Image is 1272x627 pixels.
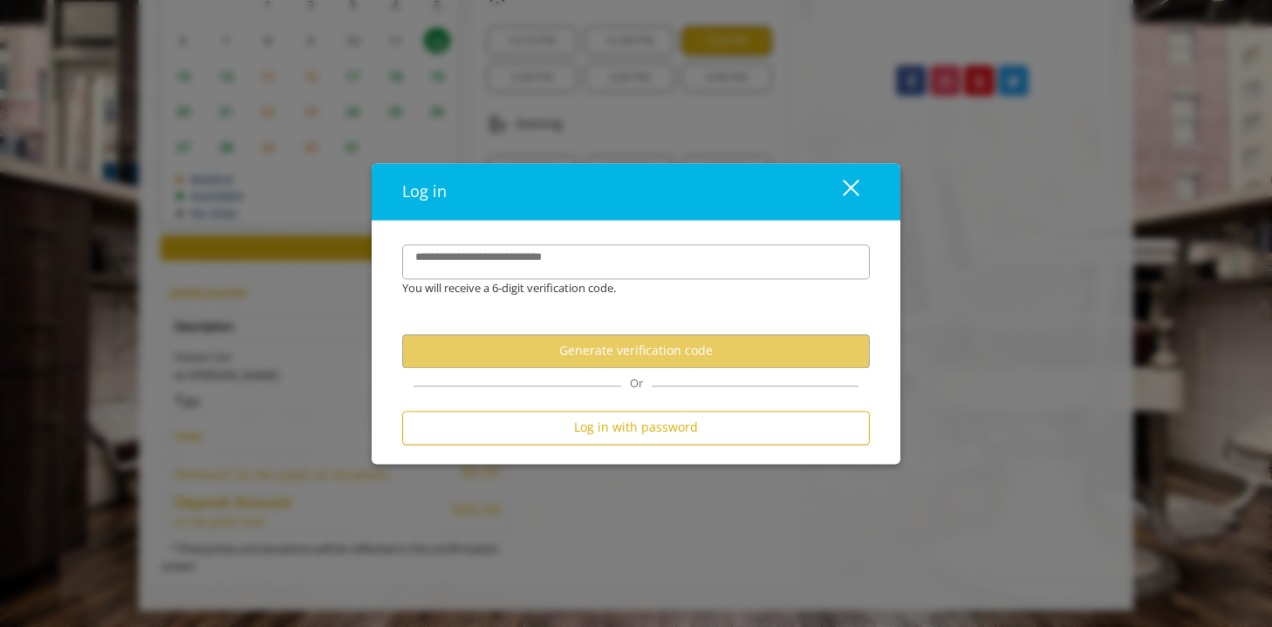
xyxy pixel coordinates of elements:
[621,375,652,391] span: Or
[810,174,870,209] button: close dialog
[389,279,857,297] div: You will receive a 6-digit verification code.
[402,411,870,445] button: Log in with password
[823,179,858,205] div: close dialog
[402,181,447,201] span: Log in
[402,334,870,368] button: Generate verification code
